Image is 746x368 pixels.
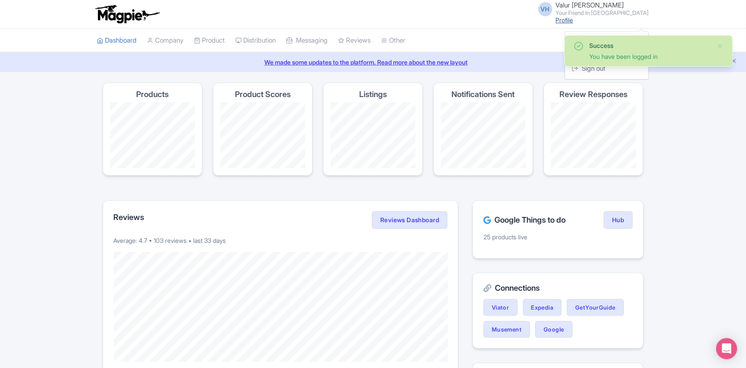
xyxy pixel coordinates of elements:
h2: Connections [483,284,632,292]
p: 25 products live [483,232,632,242]
a: Google [535,321,572,338]
button: Close announcement [731,57,737,67]
h4: Review Responses [559,90,627,99]
button: Close [717,41,724,51]
h2: Reviews [114,213,144,222]
div: You have been logged in [589,52,710,61]
a: Reviews Dashboard [372,211,447,229]
span: VH [538,2,552,16]
h4: Notifications Sent [452,90,515,99]
a: Hub [604,211,632,229]
a: Messaging [287,29,328,53]
a: VH Valur [PERSON_NAME] Your Friend In [GEOGRAPHIC_DATA] [533,2,649,16]
span: Valur [PERSON_NAME] [556,1,624,9]
a: Other [382,29,406,53]
a: Profile [556,16,573,24]
a: Sign out [565,62,649,76]
a: Musement [483,321,530,338]
a: Company [148,29,184,53]
a: Users [565,35,649,49]
div: Success [589,41,710,50]
a: Expedia [523,299,562,316]
h4: Products [136,90,169,99]
a: We made some updates to the platform. Read more about the new layout [5,58,741,67]
img: logo-ab69f6fb50320c5b225c76a69d11143b.png [93,4,161,24]
a: Viator [483,299,517,316]
a: Distribution [236,29,276,53]
a: Product [195,29,225,53]
h4: Listings [359,90,387,99]
p: Average: 4.7 • 103 reviews • last 33 days [114,236,448,245]
a: Reviews [339,29,371,53]
a: GetYourGuide [567,299,624,316]
h4: Product Scores [235,90,291,99]
div: Open Intercom Messenger [716,338,737,359]
h2: Google Things to do [483,216,566,224]
a: Dashboard [97,29,137,53]
small: Your Friend In [GEOGRAPHIC_DATA] [556,10,649,16]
